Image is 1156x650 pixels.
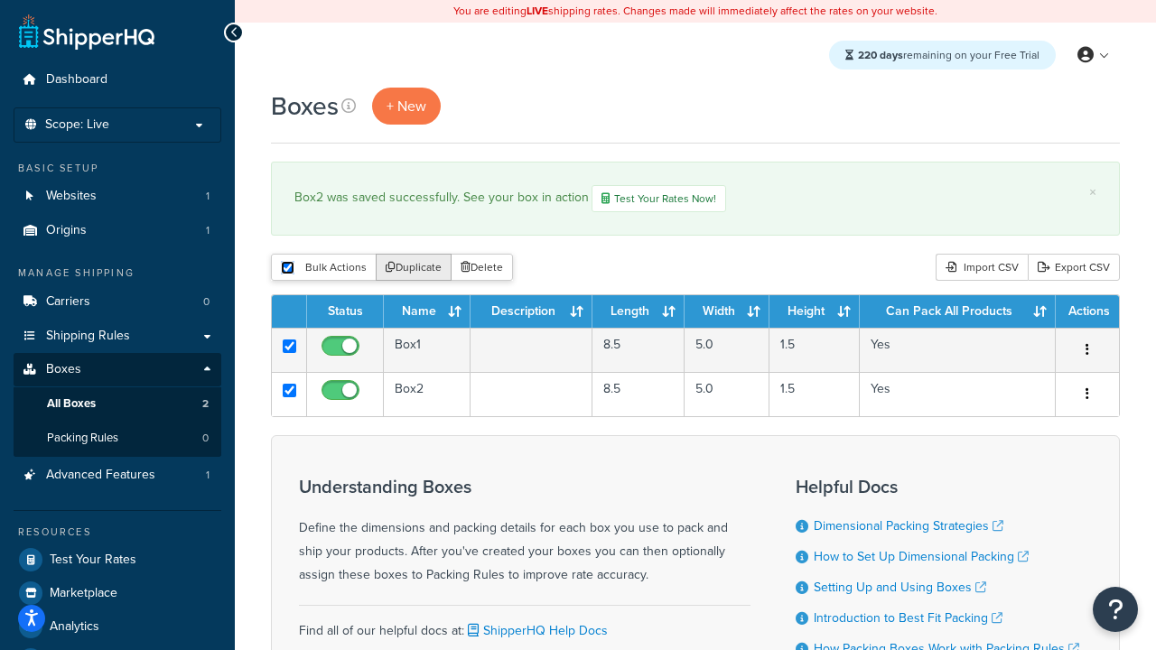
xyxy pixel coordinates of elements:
h3: Helpful Docs [796,477,1079,497]
span: Origins [46,223,87,238]
span: Dashboard [46,72,107,88]
span: 1 [206,189,210,204]
h3: Understanding Boxes [299,477,750,497]
span: Websites [46,189,97,204]
td: 8.5 [592,328,685,372]
li: Packing Rules [14,422,221,455]
a: Dimensional Packing Strategies [814,516,1003,535]
a: × [1089,185,1096,200]
td: 1.5 [769,372,860,416]
th: Height : activate to sort column ascending [769,295,860,328]
th: Actions [1056,295,1119,328]
th: Name : activate to sort column ascending [384,295,471,328]
a: Carriers 0 [14,285,221,319]
span: Carriers [46,294,90,310]
span: 0 [203,294,210,310]
span: Test Your Rates [50,552,136,568]
a: Setting Up and Using Boxes [814,578,986,597]
button: Duplicate [376,254,452,281]
li: Boxes [14,353,221,456]
b: LIVE [527,3,548,19]
li: Origins [14,214,221,247]
a: Marketplace [14,577,221,609]
th: Width : activate to sort column ascending [685,295,769,328]
div: Resources [14,525,221,540]
a: Websites 1 [14,180,221,213]
div: Define the dimensions and packing details for each box you use to pack and ship your products. Af... [299,477,750,587]
td: 8.5 [592,372,685,416]
h1: Boxes [271,88,339,124]
a: Export CSV [1028,254,1120,281]
span: Scope: Live [45,117,109,133]
span: Packing Rules [47,431,118,446]
span: + New [387,96,426,116]
span: 1 [206,223,210,238]
div: Basic Setup [14,161,221,176]
a: ShipperHQ Help Docs [464,621,608,640]
div: Manage Shipping [14,265,221,281]
a: Analytics [14,610,221,643]
span: Marketplace [50,586,117,601]
button: Bulk Actions [271,254,377,281]
a: How to Set Up Dimensional Packing [814,547,1029,566]
td: 5.0 [685,372,769,416]
span: 2 [202,396,209,412]
a: Introduction to Best Fit Packing [814,608,1002,627]
span: Shipping Rules [46,329,130,344]
a: Dashboard [14,63,221,97]
span: All Boxes [47,396,96,412]
li: Websites [14,180,221,213]
th: Status [307,295,384,328]
a: All Boxes 2 [14,387,221,421]
a: Shipping Rules [14,320,221,353]
div: remaining on your Free Trial [829,41,1056,70]
span: Analytics [50,619,99,635]
td: Yes [860,372,1056,416]
a: + New [372,88,441,125]
td: Box2 [384,372,471,416]
li: Carriers [14,285,221,319]
td: Box1 [384,328,471,372]
a: Test Your Rates [14,543,221,576]
button: Open Resource Center [1093,587,1138,632]
a: Packing Rules 0 [14,422,221,455]
span: Boxes [46,362,81,377]
span: 0 [202,431,209,446]
a: Advanced Features 1 [14,459,221,492]
div: Import CSV [936,254,1028,281]
a: Test Your Rates Now! [592,185,726,212]
a: Boxes [14,353,221,386]
td: 1.5 [769,328,860,372]
span: 1 [206,468,210,483]
div: Find all of our helpful docs at: [299,605,750,643]
a: Origins 1 [14,214,221,247]
div: Box2 was saved successfully. See your box in action [294,185,1096,212]
th: Description : activate to sort column ascending [471,295,592,328]
button: Delete [451,254,513,281]
td: Yes [860,328,1056,372]
a: ShipperHQ Home [19,14,154,50]
li: Advanced Features [14,459,221,492]
span: Advanced Features [46,468,155,483]
td: 5.0 [685,328,769,372]
li: All Boxes [14,387,221,421]
th: Can Pack All Products : activate to sort column ascending [860,295,1056,328]
strong: 220 days [858,47,903,63]
th: Length : activate to sort column ascending [592,295,685,328]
